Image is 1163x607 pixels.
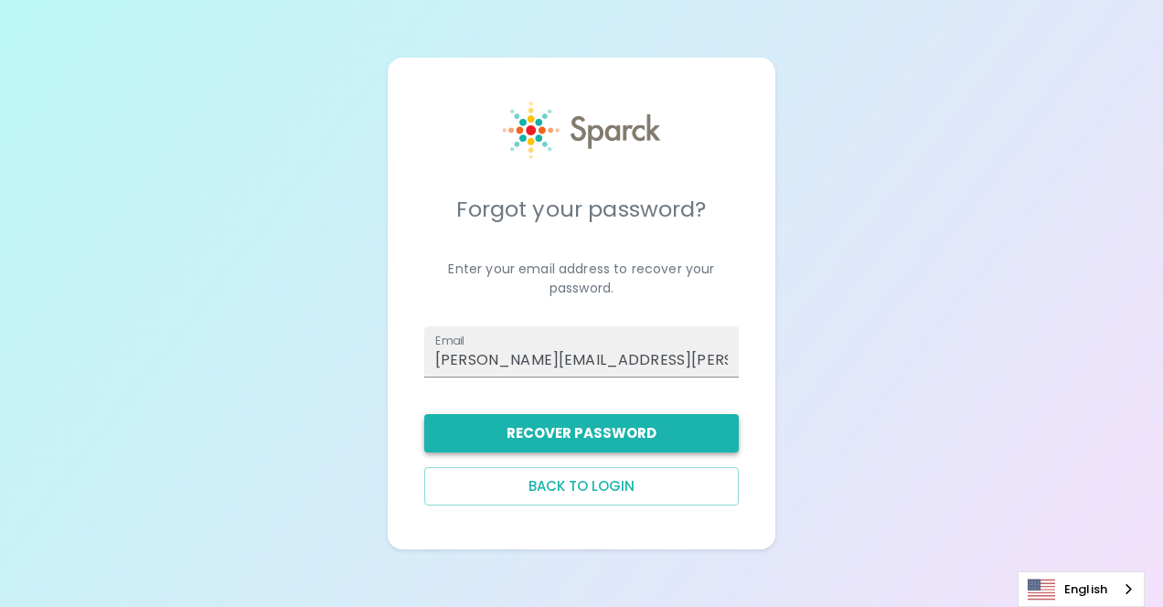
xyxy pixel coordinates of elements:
label: Email [435,333,464,348]
aside: Language selected: English [1018,571,1145,607]
div: Language [1018,571,1145,607]
img: Sparck logo [503,101,660,159]
h5: Forgot your password? [424,195,739,224]
a: English [1019,572,1144,606]
button: Recover Password [424,414,739,453]
button: Back to login [424,467,739,506]
p: Enter your email address to recover your password. [424,260,739,296]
